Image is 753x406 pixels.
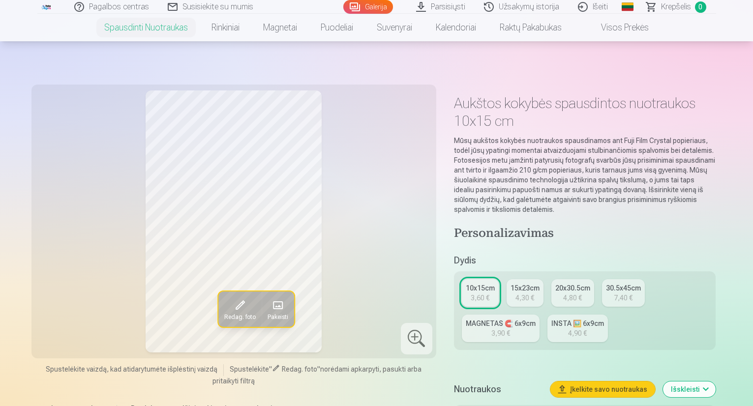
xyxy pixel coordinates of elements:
span: Spustelėkite [230,365,269,373]
button: Įkelkite savo nuotraukas [550,381,655,397]
a: Magnetai [251,14,309,41]
a: 10x15cm3,60 € [462,279,499,307]
div: 15x23cm [511,283,540,293]
a: Puodeliai [309,14,365,41]
span: Spustelėkite vaizdą, kad atidarytumėte išplėstinį vaizdą [46,364,217,374]
a: Suvenyrai [365,14,424,41]
div: MAGNETAS 🧲 6x9cm [466,319,536,328]
div: 4,30 € [515,293,534,303]
div: INSTA 🖼️ 6x9cm [551,319,604,328]
div: 3,90 € [491,328,510,338]
div: 7,40 € [614,293,633,303]
img: /fa5 [41,4,52,10]
div: 3,60 € [471,293,489,303]
button: Redag. foto [218,291,261,327]
a: MAGNETAS 🧲 6x9cm3,90 € [462,315,540,342]
span: Pakeisti [267,313,288,321]
div: 4,80 € [563,293,582,303]
div: 10x15cm [466,283,495,293]
a: Kalendoriai [424,14,488,41]
span: " [317,365,320,373]
h1: Aukštos kokybės spausdintos nuotraukos 10x15 cm [454,94,716,130]
div: 30.5x45cm [606,283,641,293]
a: Spausdinti nuotraukas [92,14,200,41]
button: Išskleisti [663,381,716,397]
span: norėdami apkarpyti, pasukti arba pritaikyti filtrą [212,365,422,385]
span: Redag. foto [282,365,317,373]
h5: Dydis [454,254,716,267]
a: Rinkiniai [200,14,251,41]
div: 4,90 € [568,328,587,338]
p: Mūsų aukštos kokybės nuotraukos spausdinamos ant Fuji Film Crystal popieriaus, todėl jūsų ypating... [454,136,716,214]
span: Krepšelis [661,1,691,13]
a: Visos prekės [573,14,661,41]
a: 30.5x45cm7,40 € [602,279,645,307]
a: Raktų pakabukas [488,14,573,41]
a: INSTA 🖼️ 6x9cm4,90 € [547,315,608,342]
span: 0 [695,1,706,13]
a: 15x23cm4,30 € [507,279,543,307]
button: Pakeisti [261,291,294,327]
h5: Nuotraukos [454,382,543,396]
span: " [269,365,272,373]
div: 20x30.5cm [555,283,590,293]
span: Redag. foto [224,313,255,321]
a: 20x30.5cm4,80 € [551,279,594,307]
h4: Personalizavimas [454,226,716,242]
